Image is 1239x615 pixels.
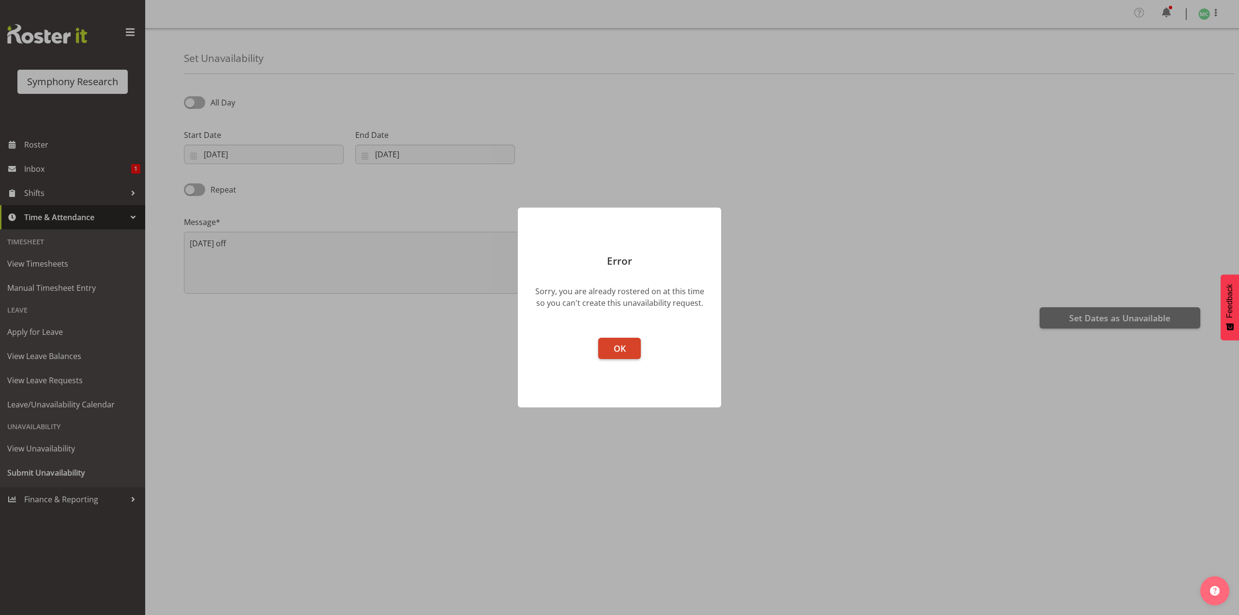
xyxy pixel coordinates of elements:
[614,343,626,354] span: OK
[1210,586,1220,596] img: help-xxl-2.png
[528,256,711,266] p: Error
[1221,274,1239,340] button: Feedback - Show survey
[1225,284,1234,318] span: Feedback
[532,285,707,309] div: Sorry, you are already rostered on at this time so you can't create this unavailability request.
[598,338,641,359] button: OK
